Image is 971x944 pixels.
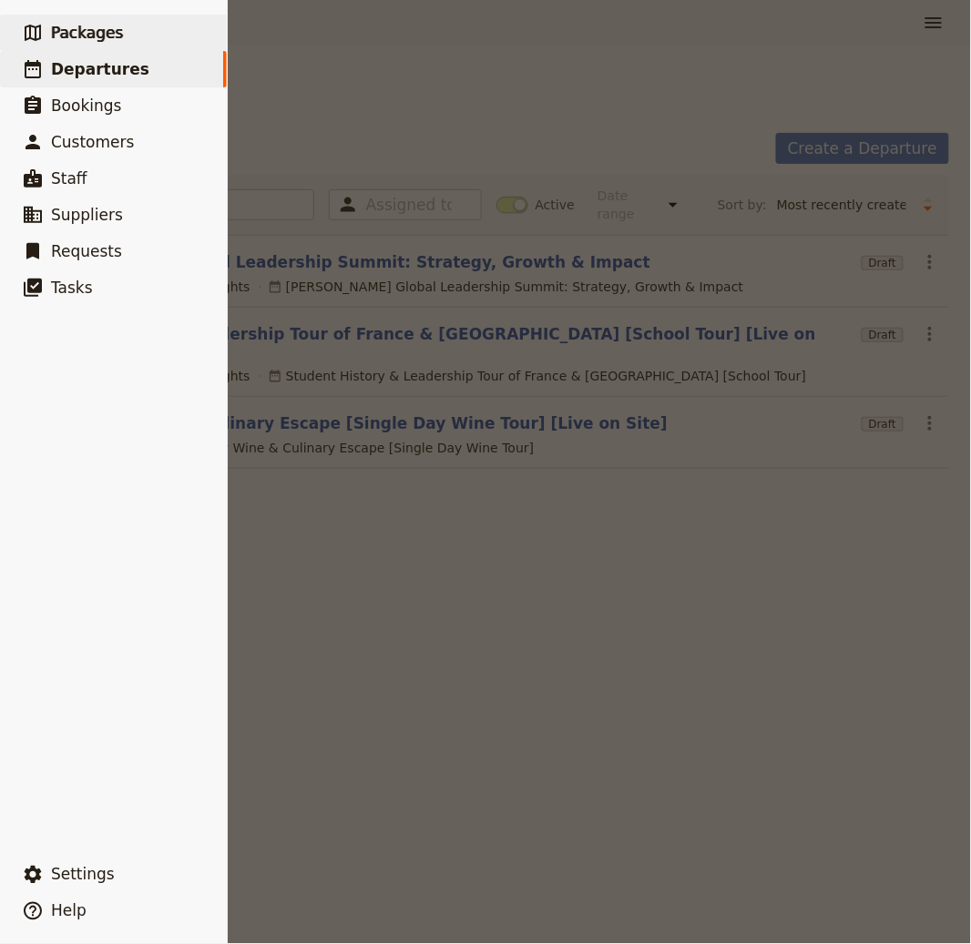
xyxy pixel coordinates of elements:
span: Departures [51,60,149,78]
span: Tasks [51,279,93,297]
span: Help [51,902,87,920]
span: Suppliers [51,206,123,224]
span: Bookings [51,96,121,115]
span: Customers [51,133,134,151]
span: Staff [51,169,87,188]
span: Settings [51,866,115,884]
span: Requests [51,242,122,260]
span: Packages [51,24,123,42]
